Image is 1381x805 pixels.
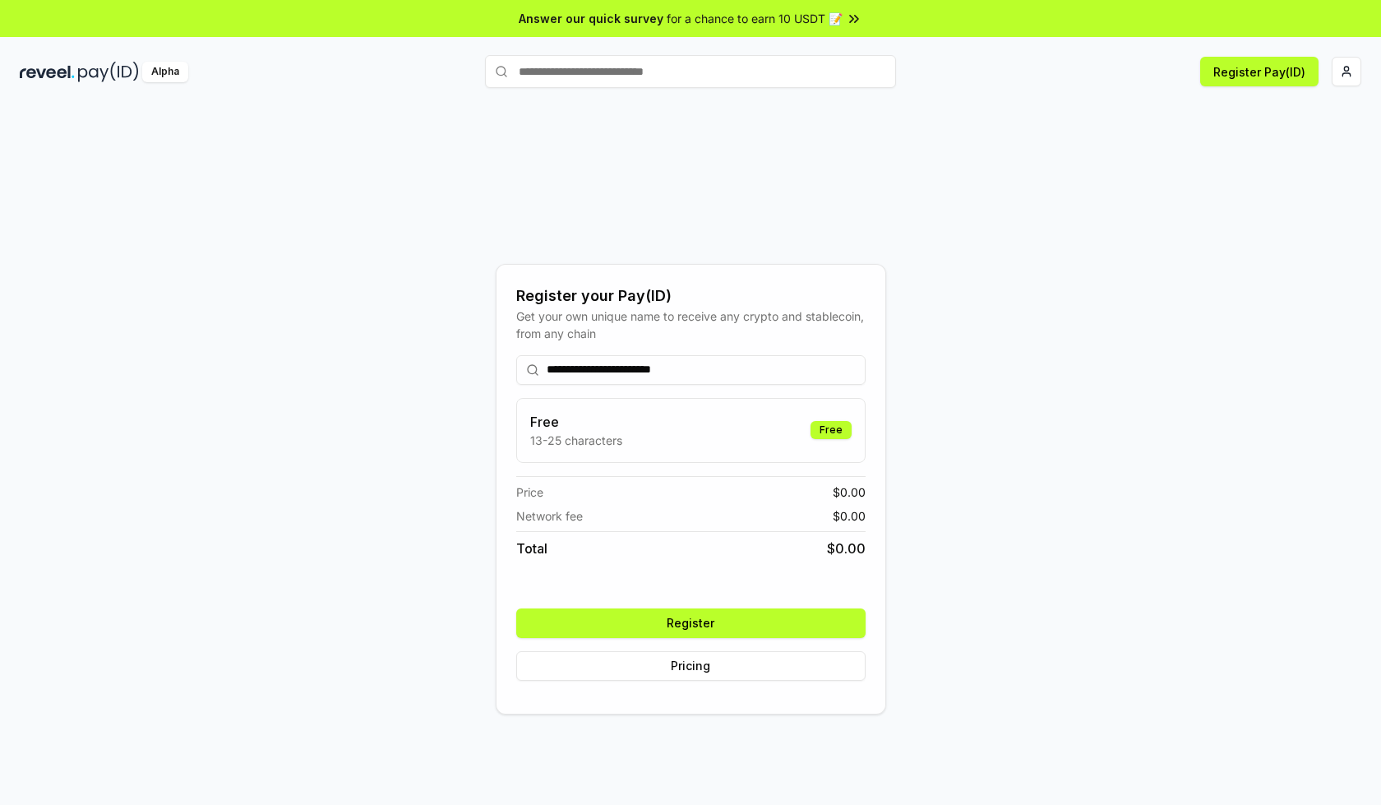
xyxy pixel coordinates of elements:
span: Answer our quick survey [519,10,663,27]
span: $ 0.00 [833,483,866,501]
div: Free [811,421,852,439]
span: $ 0.00 [833,507,866,525]
img: reveel_dark [20,62,75,82]
button: Register [516,608,866,638]
h3: Free [530,412,622,432]
div: Get your own unique name to receive any crypto and stablecoin, from any chain [516,308,866,342]
button: Pricing [516,651,866,681]
span: Network fee [516,507,583,525]
span: $ 0.00 [827,539,866,558]
p: 13-25 characters [530,432,622,449]
button: Register Pay(ID) [1200,57,1319,86]
div: Register your Pay(ID) [516,285,866,308]
span: Price [516,483,543,501]
div: Alpha [142,62,188,82]
img: pay_id [78,62,139,82]
span: for a chance to earn 10 USDT 📝 [667,10,843,27]
span: Total [516,539,547,558]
